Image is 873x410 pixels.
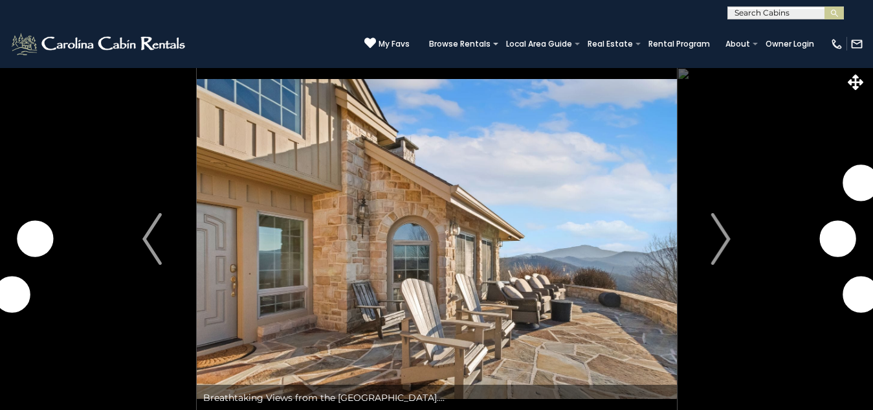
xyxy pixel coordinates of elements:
img: mail-regular-white.png [850,38,863,51]
a: Rental Program [642,35,716,53]
img: arrow [711,213,731,265]
img: arrow [142,213,162,265]
a: Real Estate [581,35,639,53]
span: My Favs [379,38,410,50]
img: White-1-2.png [10,31,189,57]
a: Owner Login [759,35,821,53]
a: Browse Rentals [423,35,497,53]
a: About [719,35,757,53]
a: My Favs [364,37,410,51]
img: phone-regular-white.png [830,38,843,51]
a: Local Area Guide [500,35,579,53]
